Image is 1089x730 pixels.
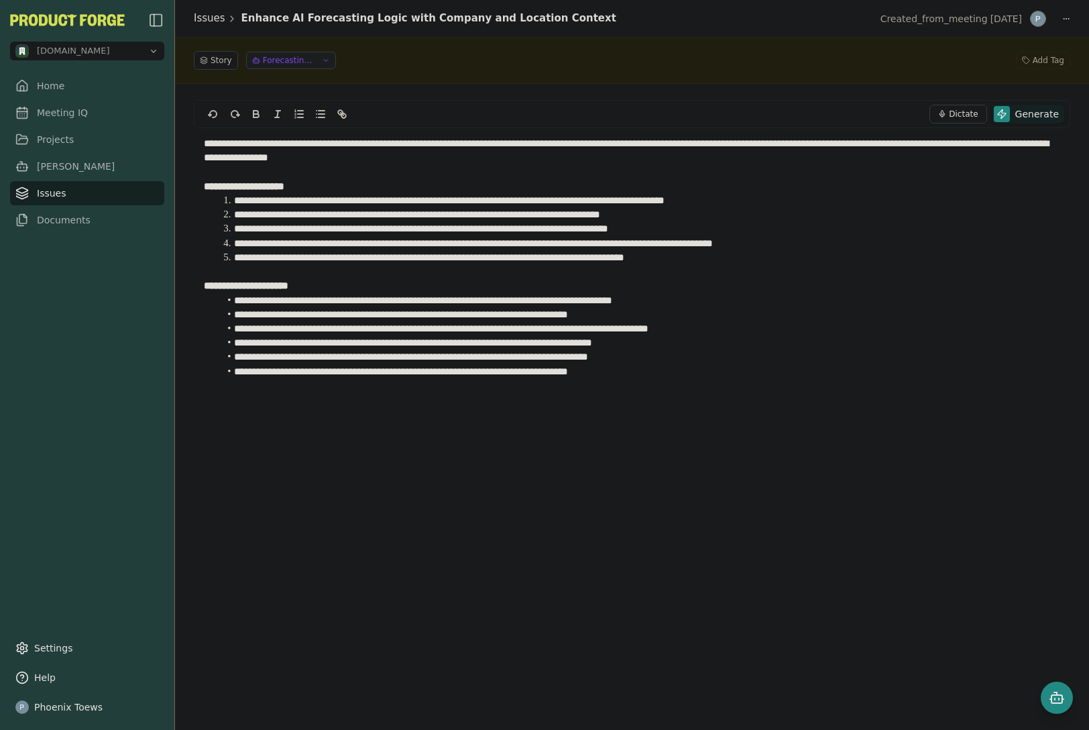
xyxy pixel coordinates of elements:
[880,12,988,25] span: Created_from_meeting
[194,51,238,70] button: Story
[1041,682,1073,714] button: Open chat
[1015,107,1059,121] span: Generate
[10,695,164,719] button: Phoenix Toews
[949,109,978,119] span: Dictate
[10,636,164,660] a: Settings
[1016,52,1070,69] button: Add Tag
[10,14,125,26] button: PF-Logo
[290,106,308,122] button: Ordered
[10,208,164,232] a: Documents
[204,106,223,122] button: undo
[10,42,164,60] button: Open organization switcher
[992,105,1064,123] button: Generate
[246,52,336,69] button: Forecasting Project Update
[333,106,351,122] button: Link
[15,700,29,714] img: profile
[37,45,110,57] span: methodic.work
[872,9,1054,28] button: Created_from_meeting[DATE]Phoenix Toews
[211,55,232,66] span: Story
[148,12,164,28] button: Close Sidebar
[10,101,164,125] a: Meeting IQ
[10,14,125,26] img: Product Forge
[10,127,164,152] a: Projects
[1030,11,1046,27] img: Phoenix Toews
[1033,55,1064,66] span: Add Tag
[10,666,164,690] button: Help
[10,181,164,205] a: Issues
[148,12,164,28] img: sidebar
[929,105,986,123] button: Dictate
[15,44,29,58] img: methodic.work
[241,11,616,26] h1: Enhance AI Forecasting Logic with Company and Location Context
[247,106,266,122] button: Bold
[990,12,1022,25] span: [DATE]
[225,106,244,122] button: redo
[263,55,317,66] span: Forecasting Project Update
[10,154,164,178] a: [PERSON_NAME]
[268,106,287,122] button: Italic
[311,106,330,122] button: Bullet
[10,74,164,98] a: Home
[194,11,225,26] a: Issues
